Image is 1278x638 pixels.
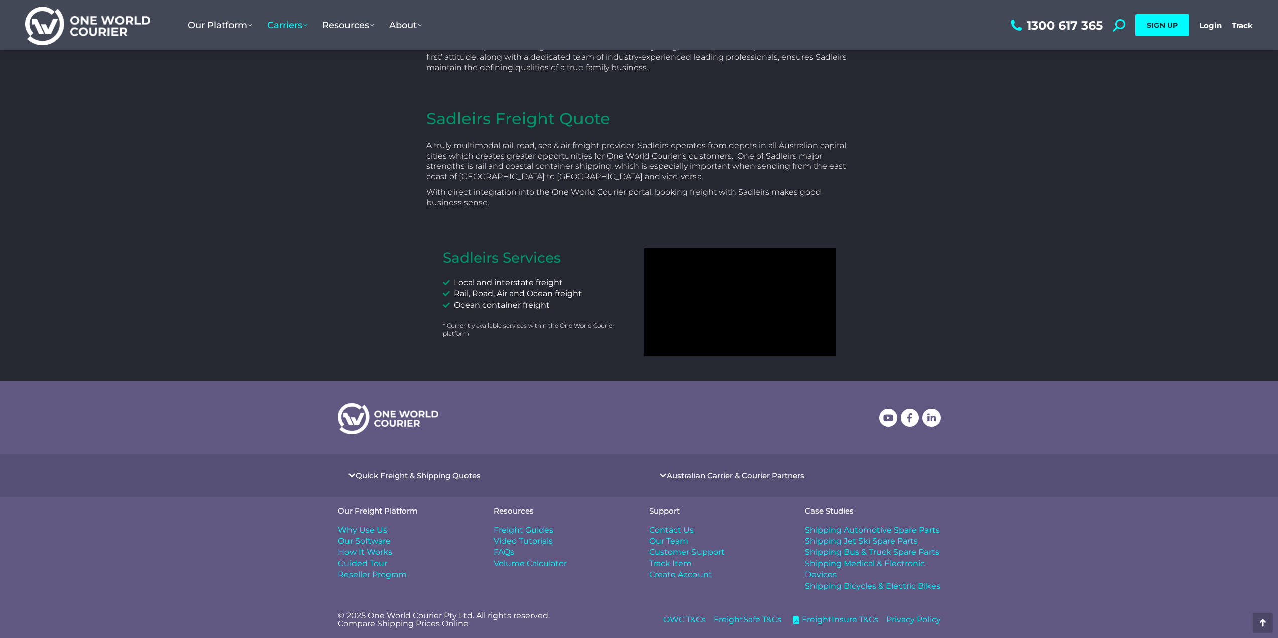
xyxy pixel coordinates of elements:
span: Ocean container freight [451,300,550,311]
a: Shipping Bus & Truck Spare Parts [805,547,941,558]
a: Video Tutorials [494,536,629,547]
span: FAQs [494,547,514,558]
span: Our Platform [188,20,252,31]
a: Our Platform [180,10,260,41]
p: A truly multimodal rail, road, sea & air freight provider, Sadleirs operates from depots in all A... [426,141,852,182]
a: Shipping Medical & Electronic Devices [805,558,941,581]
a: 1300 617 365 [1008,19,1103,32]
h2: Sadleirs Services [443,248,634,267]
a: FAQs [494,547,629,558]
span: How It Works [338,547,392,558]
a: Create Account [649,569,785,580]
a: Shipping Bicycles & Electric Bikes [805,581,941,592]
span: FreightInsure T&Cs [799,614,878,625]
span: Video Tutorials [494,536,553,547]
span: Our Team [649,536,688,547]
span: Reseller Program [338,569,407,580]
a: Customer Support [649,547,785,558]
span: Carriers [267,20,307,31]
span: Volume Calculator [494,558,567,569]
a: Our Software [338,536,474,547]
a: Our Team [649,536,785,547]
a: Contact Us [649,525,785,536]
span: Shipping Automotive Spare Parts [805,525,940,536]
span: SIGN UP [1147,21,1178,30]
a: About [382,10,429,41]
h4: Our Freight Platform [338,507,474,515]
a: FreightSafe T&Cs [714,614,781,625]
h4: Resources [494,507,629,515]
p: With direct integration into the One World Courier portal, booking freight with Sadleirs makes go... [426,187,852,208]
p: * Currently available services within the One World Courier platform [443,322,634,337]
span: About [389,20,422,31]
a: Shipping Automotive Spare Parts [805,525,941,536]
h2: Sadleirs Freight Quote [426,108,852,130]
a: Freight Guides [494,525,629,536]
span: Rail, Road, Air and Ocean freight [451,288,582,299]
span: Track Item [649,558,692,569]
a: Reseller Program [338,569,474,580]
a: Shipping Jet Ski Spare Parts [805,536,941,547]
h4: Case Studies [805,507,941,515]
a: Track [1232,21,1253,30]
a: Resources [315,10,382,41]
a: Privacy Policy [886,614,941,625]
span: Shipping Bus & Truck Spare Parts [805,547,939,558]
a: OWC T&Cs [663,614,706,625]
a: Quick Freight & Shipping Quotes [356,472,481,479]
h4: Support [649,507,785,515]
a: Australian Carrier & Courier Partners [667,472,804,479]
span: Guided Tour [338,558,387,569]
span: Contact Us [649,525,694,536]
span: Customer Support [649,547,725,558]
a: Why Use Us [338,525,474,536]
span: Resources [322,20,374,31]
a: Carriers [260,10,315,41]
span: Freight Guides [494,525,553,536]
a: How It Works [338,547,474,558]
a: Guided Tour [338,558,474,569]
span: Local and interstate freight [451,277,563,288]
span: Create Account [649,569,712,580]
span: Shipping Jet Ski Spare Parts [805,536,918,547]
img: One World Courier [25,5,150,46]
a: FreightInsure T&Cs [789,614,878,625]
p: © 2025 One World Courier Pty Ltd. All rights reserved. Compare Shipping Prices Online [338,612,629,628]
p: Whilst their capabilities and global reach are that of a major organisation, their deep roots in ... [426,42,852,73]
a: Volume Calculator [494,558,629,569]
span: Why Use Us [338,525,387,536]
a: Track Item [649,558,785,569]
span: Our Software [338,536,391,547]
iframe: YouTube video player [644,248,836,356]
a: SIGN UP [1135,14,1189,36]
a: Login [1199,21,1222,30]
